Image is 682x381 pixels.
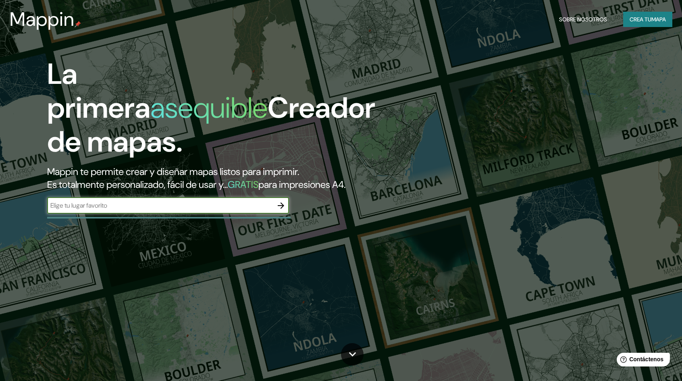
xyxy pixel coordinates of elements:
font: Sobre nosotros [559,16,607,23]
font: mapa [651,16,666,23]
img: pin de mapeo [75,21,81,27]
button: Sobre nosotros [556,12,610,27]
font: GRATIS [228,178,258,191]
font: La primera [47,55,150,127]
font: Crea tu [630,16,651,23]
font: Mappin te permite crear y diseñar mapas listos para imprimir. [47,165,299,178]
input: Elige tu lugar favorito [47,201,273,210]
font: Creador de mapas. [47,89,375,160]
font: Es totalmente personalizado, fácil de usar y... [47,178,228,191]
font: para impresiones A4. [258,178,345,191]
font: Mappin [10,6,75,32]
button: Crea tumapa [623,12,672,27]
iframe: Lanzador de widgets de ayuda [610,350,673,372]
font: asequible [150,89,268,127]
